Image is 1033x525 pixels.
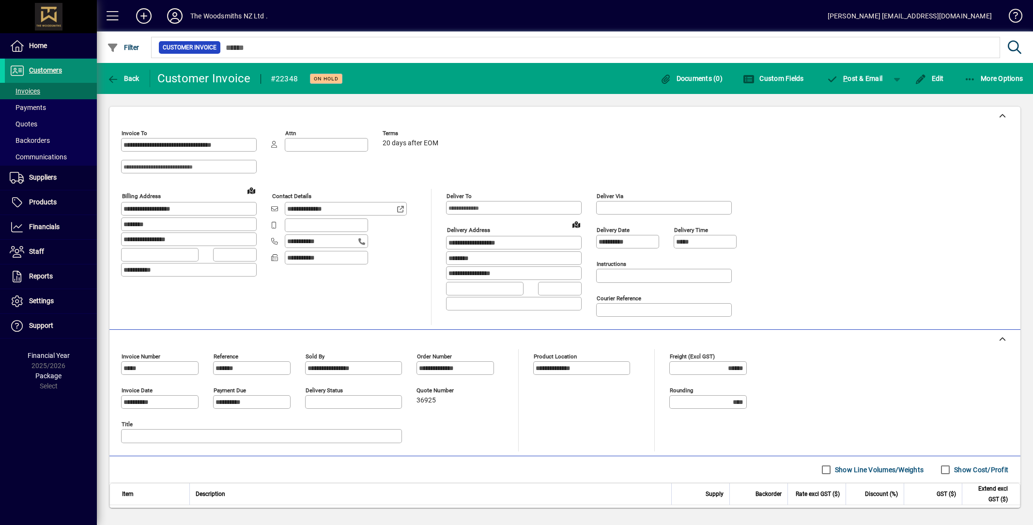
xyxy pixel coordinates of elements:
[416,387,475,394] span: Quote number
[534,353,577,360] mat-label: Product location
[107,75,139,82] span: Back
[10,120,37,128] span: Quotes
[159,7,190,25] button: Profile
[828,8,992,24] div: [PERSON_NAME] [EMAIL_ADDRESS][DOMAIN_NAME]
[796,489,840,499] span: Rate excl GST ($)
[314,76,339,82] span: On hold
[964,75,1023,82] span: More Options
[915,75,944,82] span: Edit
[674,227,708,233] mat-label: Delivery time
[214,387,246,394] mat-label: Payment due
[10,137,50,144] span: Backorders
[865,489,898,499] span: Discount (%)
[10,87,40,95] span: Invoices
[97,70,150,87] app-page-header-button: Back
[657,70,725,87] button: Documents (0)
[569,216,584,232] a: View on map
[29,247,44,255] span: Staff
[670,353,715,360] mat-label: Freight (excl GST)
[447,193,472,200] mat-label: Deliver To
[417,353,452,360] mat-label: Order number
[937,489,956,499] span: GST ($)
[29,173,57,181] span: Suppliers
[10,104,46,111] span: Payments
[952,465,1008,475] label: Show Cost/Profit
[105,70,142,87] button: Back
[29,272,53,280] span: Reports
[597,227,630,233] mat-label: Delivery date
[285,130,296,137] mat-label: Attn
[29,322,53,329] span: Support
[670,387,693,394] mat-label: Rounding
[383,139,438,147] span: 20 days after EOM
[706,489,724,499] span: Supply
[214,353,238,360] mat-label: Reference
[29,198,57,206] span: Products
[190,8,268,24] div: The Woodsmiths NZ Ltd .
[5,149,97,165] a: Communications
[383,130,441,137] span: Terms
[416,397,436,404] span: 36925
[5,34,97,58] a: Home
[5,116,97,132] a: Quotes
[5,83,97,99] a: Invoices
[843,75,848,82] span: P
[5,215,97,239] a: Financials
[912,70,946,87] button: Edit
[5,166,97,190] a: Suppliers
[122,489,134,499] span: Item
[157,71,251,86] div: Customer Invoice
[128,7,159,25] button: Add
[740,70,806,87] button: Custom Fields
[122,130,147,137] mat-label: Invoice To
[122,353,160,360] mat-label: Invoice number
[28,352,70,359] span: Financial Year
[196,489,225,499] span: Description
[306,387,343,394] mat-label: Delivery status
[597,261,626,267] mat-label: Instructions
[5,99,97,116] a: Payments
[29,42,47,49] span: Home
[29,297,54,305] span: Settings
[107,44,139,51] span: Filter
[10,153,67,161] span: Communications
[827,75,883,82] span: ost & Email
[29,223,60,231] span: Financials
[122,421,133,428] mat-label: Title
[122,387,153,394] mat-label: Invoice date
[1002,2,1021,33] a: Knowledge Base
[5,314,97,338] a: Support
[163,43,216,52] span: Customer Invoice
[660,75,723,82] span: Documents (0)
[5,264,97,289] a: Reports
[822,70,888,87] button: Post & Email
[755,489,782,499] span: Backorder
[244,183,259,198] a: View on map
[5,289,97,313] a: Settings
[833,465,924,475] label: Show Line Volumes/Weights
[597,193,623,200] mat-label: Deliver via
[597,295,641,302] mat-label: Courier Reference
[968,483,1008,505] span: Extend excl GST ($)
[5,240,97,264] a: Staff
[29,66,62,74] span: Customers
[5,132,97,149] a: Backorders
[35,372,62,380] span: Package
[5,190,97,215] a: Products
[105,39,142,56] button: Filter
[743,75,804,82] span: Custom Fields
[962,70,1026,87] button: More Options
[271,71,298,87] div: #22348
[306,353,324,360] mat-label: Sold by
